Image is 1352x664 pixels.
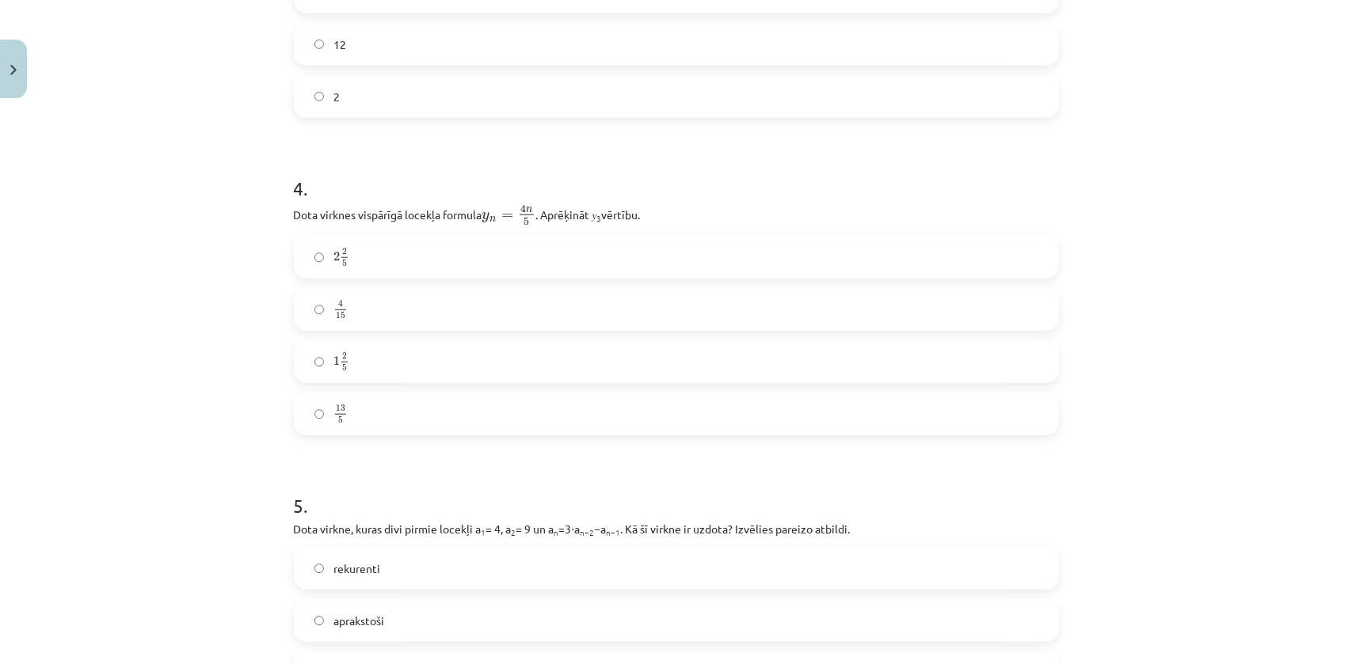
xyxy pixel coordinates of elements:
sub: 3 [596,212,601,224]
span: 4 [520,205,526,214]
sub: n [554,526,559,538]
h1: 4 . [294,150,1059,199]
span: = [501,213,513,219]
input: 2 [314,92,325,102]
span: 15 [336,312,345,319]
span: 2 [333,89,340,105]
span: y [482,212,490,222]
span: 5 [338,416,343,423]
span: 2 [342,249,347,256]
p: Dota virknes vispārīgā locekļa formula . Aprēķināt 𝑦 vērtību. [294,203,1059,226]
span: 12 [333,36,346,53]
span: aprakstoši [333,613,384,629]
span: 5 [342,260,347,267]
input: aprakstoši [314,616,325,626]
span: 2 [333,252,340,261]
span: n [526,208,532,214]
p: Dota virkne, kuras divi pirmie locekļi a = 4, a = 9 un a =3⋅a −a . Kā šī virkne ir uzdota? Izvēli... [294,521,1059,537]
sub: n−1 [607,526,621,538]
sub: 1 [482,526,486,538]
input: rekurenti [314,563,325,574]
span: n [490,217,497,222]
img: icon-close-lesson-0947bae3869378f0d4975bcd49f059093ad1ed9edebbc8119c70593378902aed.svg [10,65,17,75]
input: 12 [314,40,325,50]
sub: n−2 [581,526,595,538]
span: 5 [524,218,529,226]
h1: 5 . [294,467,1059,516]
span: rekurenti [333,560,380,577]
span: 4 [338,301,343,308]
sub: 2 [512,526,516,538]
span: 1 [333,356,340,366]
span: 13 [336,405,345,412]
span: 5 [342,364,347,371]
span: 2 [342,353,347,360]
